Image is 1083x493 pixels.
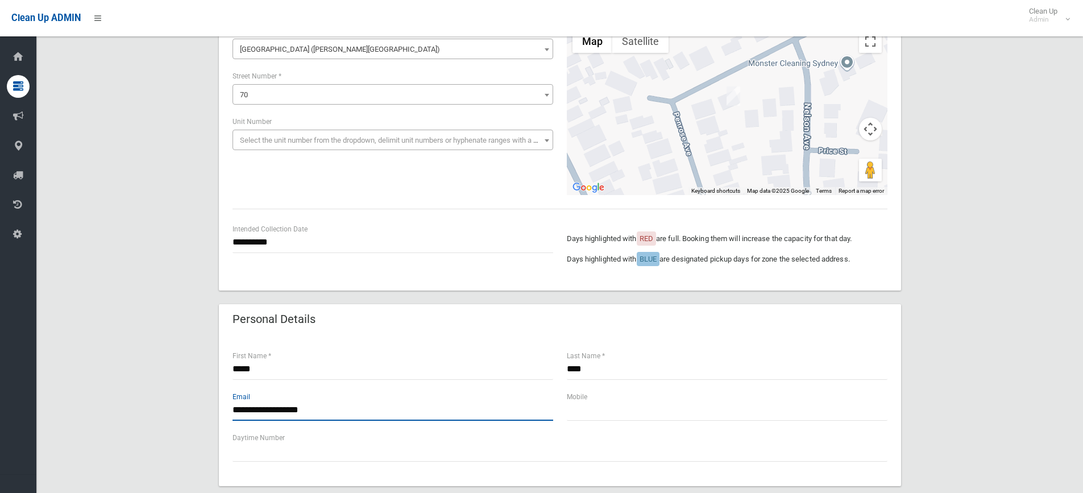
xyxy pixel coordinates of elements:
span: 70 [235,87,550,103]
a: Open this area in Google Maps (opens a new window) [570,180,607,195]
button: Toggle fullscreen view [859,30,882,53]
p: Days highlighted with are designated pickup days for zone the selected address. [567,252,887,266]
span: Clean Up ADMIN [11,13,81,23]
p: Days highlighted with are full. Booking them will increase the capacity for that day. [567,232,887,246]
a: Report a map error [839,188,884,194]
span: Clean Up [1023,7,1069,24]
a: Terms [816,188,832,194]
button: Drag Pegman onto the map to open Street View [859,159,882,181]
span: BLUE [640,255,657,263]
button: Keyboard shortcuts [691,187,740,195]
div: 70 Harp Street, BELMORE NSW 2192 [727,86,740,106]
span: Map data ©2025 Google [747,188,809,194]
span: Select the unit number from the dropdown, delimit unit numbers or hyphenate ranges with a comma [240,136,558,144]
button: Map camera controls [859,118,882,140]
img: Google [570,180,607,195]
span: RED [640,234,653,243]
span: Harp Street (BELMORE 2192) [235,42,550,57]
small: Admin [1029,15,1057,24]
span: Harp Street (BELMORE 2192) [233,39,553,59]
header: Personal Details [219,308,329,330]
button: Show street map [572,30,612,53]
button: Show satellite imagery [612,30,669,53]
span: 70 [240,90,248,99]
span: 70 [233,84,553,105]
